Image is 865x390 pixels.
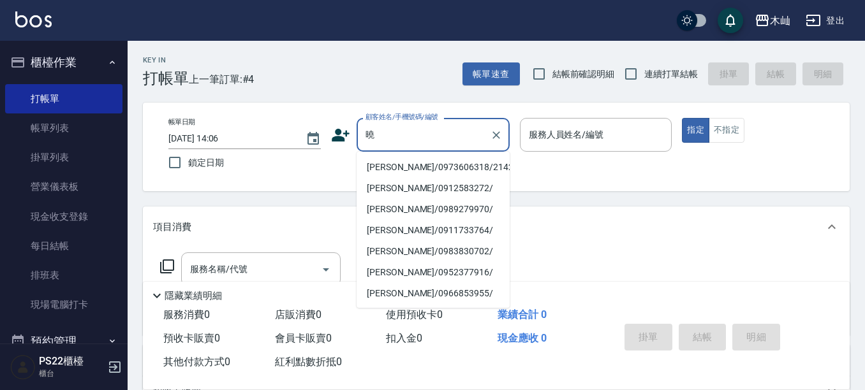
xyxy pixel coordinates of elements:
span: 會員卡販賣 0 [275,332,332,344]
li: [PERSON_NAME]/0911733764/ [357,220,510,241]
span: 其他付款方式 0 [163,356,230,368]
div: 木屾 [770,13,790,29]
span: 現金應收 0 [498,332,547,344]
h3: 打帳單 [143,69,189,87]
button: 帳單速查 [462,62,520,86]
a: 營業儀表板 [5,172,122,201]
span: 服務消費 0 [163,308,210,321]
li: [PERSON_NAME]/0989279970/ [357,199,510,220]
img: Logo [15,11,52,27]
li: [PERSON_NAME]/0989732065/184303 [357,304,510,325]
label: 帳單日期 [168,117,195,127]
button: 登出 [801,9,850,32]
li: [PERSON_NAME]/0973606318/21427 [357,157,510,178]
label: 顧客姓名/手機號碼/編號 [366,112,438,122]
li: [PERSON_NAME]/0952377916/ [357,262,510,283]
button: 木屾 [750,8,795,34]
a: 帳單列表 [5,113,122,143]
a: 現場電腦打卡 [5,290,122,319]
span: 店販消費 0 [275,308,322,321]
button: 預約管理 [5,325,122,358]
a: 打帳單 [5,84,122,113]
button: Choose date, selected date is 2025-09-05 [298,124,329,154]
h2: Key In [143,56,189,64]
div: 項目消費 [143,206,850,247]
span: 上一筆訂單:#4 [189,71,255,87]
span: 扣入金 0 [386,332,422,344]
button: Open [316,259,336,280]
p: 櫃台 [39,368,104,379]
button: Clear [487,126,505,144]
button: 櫃檯作業 [5,46,122,79]
h5: PS22櫃檯 [39,355,104,368]
span: 業績合計 0 [498,308,547,321]
span: 使用預收卡 0 [386,308,443,321]
button: 指定 [682,118,709,143]
span: 鎖定日期 [188,156,224,170]
a: 現金收支登錄 [5,202,122,231]
p: 項目消費 [153,220,191,234]
input: YYYY/MM/DD hh:mm [168,128,293,149]
li: [PERSON_NAME]/0912583272/ [357,178,510,199]
li: [PERSON_NAME]/0983830702/ [357,241,510,262]
a: 排班表 [5,261,122,290]
span: 預收卡販賣 0 [163,332,220,344]
span: 紅利點數折抵 0 [275,356,342,368]
a: 每日結帳 [5,231,122,261]
p: 隱藏業績明細 [165,289,222,303]
span: 結帳前確認明細 [552,68,615,81]
li: [PERSON_NAME]/0966853955/ [357,283,510,304]
img: Person [10,354,36,380]
button: save [718,8,743,33]
a: 掛單列表 [5,143,122,172]
span: 連續打單結帳 [644,68,698,81]
button: 不指定 [709,118,744,143]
